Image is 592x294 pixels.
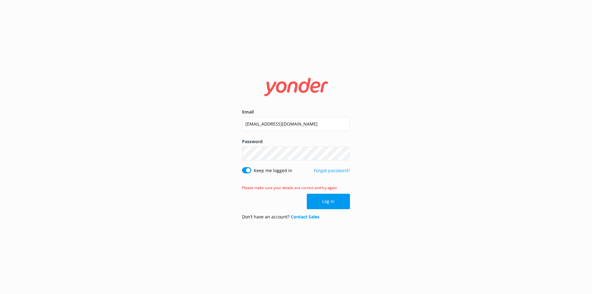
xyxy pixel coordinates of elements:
input: user@emailaddress.com [242,117,350,131]
p: Don’t have an account? [242,213,319,220]
a: Forgot password? [314,168,350,173]
label: Keep me logged in [254,167,292,174]
label: Password [242,138,350,145]
span: Please make sure your details are correct and try again [242,185,337,190]
a: Contact Sales [291,214,319,220]
label: Email [242,109,350,115]
button: Log in [307,194,350,209]
button: Show password [338,147,350,160]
